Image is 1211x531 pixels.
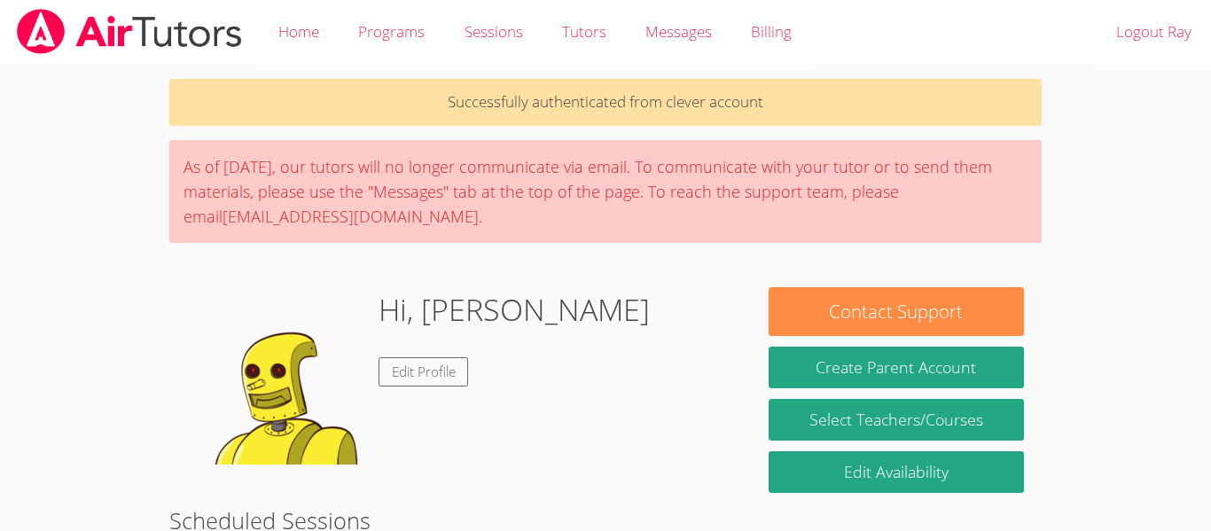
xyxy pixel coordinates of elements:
button: Create Parent Account [769,347,1024,388]
h1: Hi, [PERSON_NAME] [379,287,650,332]
a: Select Teachers/Courses [769,399,1024,441]
a: Edit Availability [769,451,1024,493]
div: As of [DATE], our tutors will no longer communicate via email. To communicate with your tutor or ... [169,140,1042,243]
p: Successfully authenticated from clever account [169,79,1042,126]
a: Edit Profile [379,357,469,387]
img: default.png [187,287,364,465]
button: Contact Support [769,287,1024,336]
span: Messages [645,21,712,42]
img: airtutors_banner-c4298cdbf04f3fff15de1276eac7730deb9818008684d7c2e4769d2f7ddbe033.png [15,9,244,54]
